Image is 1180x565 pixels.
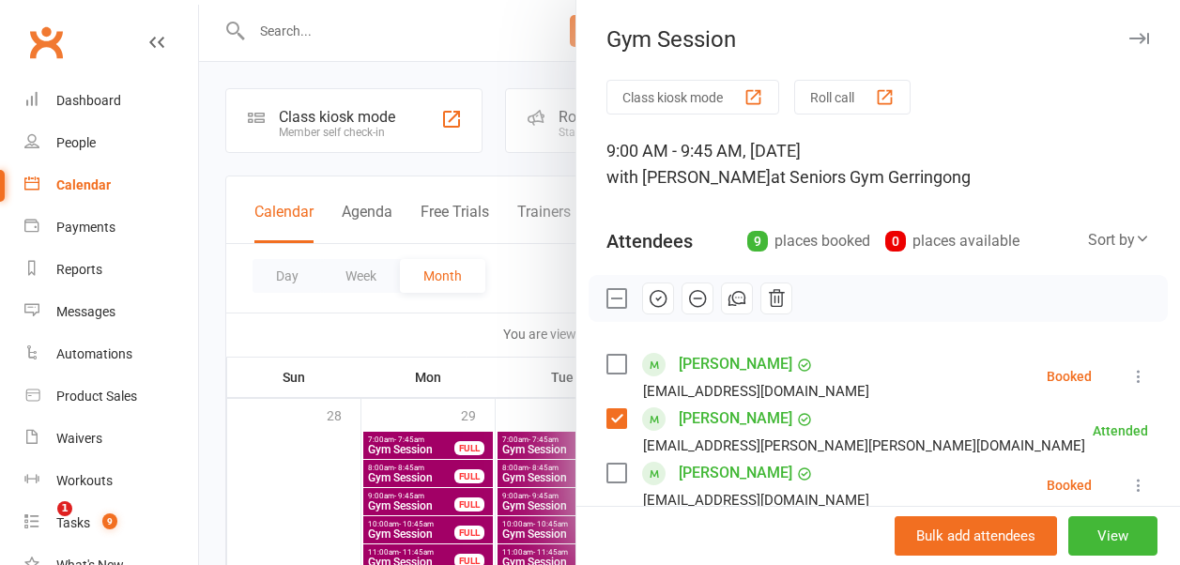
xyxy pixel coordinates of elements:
span: 9 [102,513,117,529]
a: Payments [24,206,198,249]
div: Workouts [56,473,113,488]
div: Product Sales [56,389,137,404]
div: Reports [56,262,102,277]
div: 9:00 AM - 9:45 AM, [DATE] [606,138,1150,191]
div: 0 [885,231,906,252]
span: with [PERSON_NAME] [606,167,771,187]
div: [EMAIL_ADDRESS][DOMAIN_NAME] [643,488,869,512]
div: Calendar [56,177,111,192]
a: People [24,122,198,164]
span: at Seniors Gym Gerringong [771,167,971,187]
div: Gym Session [576,26,1180,53]
div: Sort by [1088,228,1150,252]
div: Attendees [606,228,693,254]
a: Waivers [24,418,198,460]
a: [PERSON_NAME] [679,404,792,434]
span: 1 [57,501,72,516]
a: Workouts [24,460,198,502]
div: Booked [1047,370,1092,383]
button: Bulk add attendees [895,516,1057,556]
a: Calendar [24,164,198,206]
div: Attended [1093,424,1148,437]
a: Tasks 9 [24,502,198,544]
a: [PERSON_NAME] [679,458,792,488]
a: Automations [24,333,198,375]
div: Booked [1047,479,1092,492]
div: Tasks [56,515,90,530]
div: 9 [747,231,768,252]
div: People [56,135,96,150]
button: Roll call [794,80,911,115]
button: View [1068,516,1157,556]
div: Waivers [56,431,102,446]
a: Product Sales [24,375,198,418]
a: Dashboard [24,80,198,122]
a: [PERSON_NAME] [679,349,792,379]
div: places booked [747,228,870,254]
div: places available [885,228,1019,254]
div: Messages [56,304,115,319]
a: Reports [24,249,198,291]
iframe: Intercom live chat [19,501,64,546]
a: Clubworx [23,19,69,66]
div: [EMAIL_ADDRESS][PERSON_NAME][PERSON_NAME][DOMAIN_NAME] [643,434,1085,458]
div: Dashboard [56,93,121,108]
div: [EMAIL_ADDRESS][DOMAIN_NAME] [643,379,869,404]
div: Payments [56,220,115,235]
a: Messages [24,291,198,333]
div: Automations [56,346,132,361]
button: Class kiosk mode [606,80,779,115]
